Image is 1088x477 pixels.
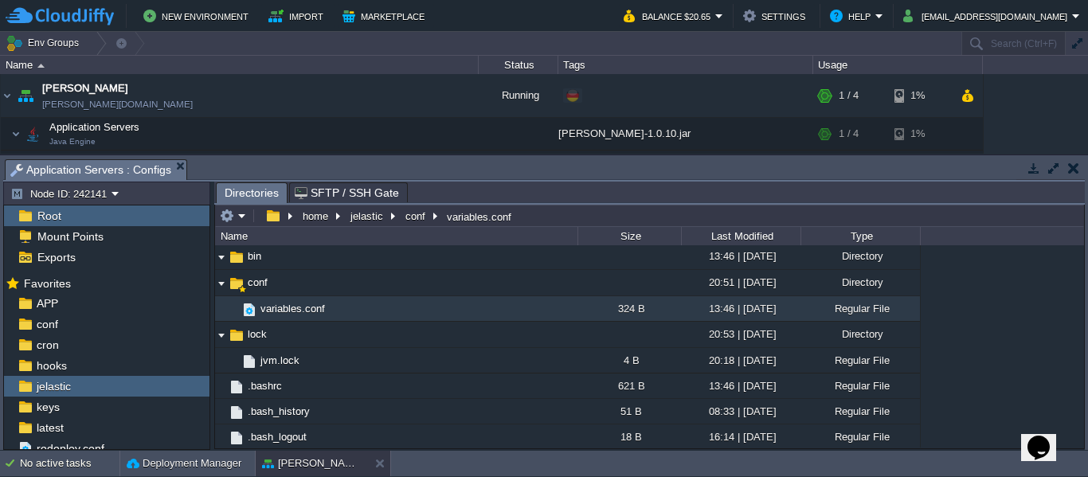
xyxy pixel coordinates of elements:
[579,227,681,245] div: Size
[42,96,193,112] a: [PERSON_NAME][DOMAIN_NAME]
[814,56,982,74] div: Usage
[258,354,302,367] a: jvm.lock
[21,276,73,291] span: Favorites
[33,317,61,331] a: conf
[215,323,228,347] img: AMDAwAAAACH5BAEAAAAALAAAAAABAAEAAAICRAEAOw==
[1021,413,1072,461] iframe: chat widget
[228,296,241,321] img: AMDAwAAAACH5BAEAAAAALAAAAAABAAEAAAICRAEAOw==
[33,441,107,455] span: redeploy.conf
[681,424,800,449] div: 16:14 | [DATE]
[48,120,142,134] span: Application Servers
[268,6,328,25] button: Import
[228,326,245,344] img: AMDAwAAAACH5BAEAAAAALAAAAAABAAEAAAICRAEAOw==
[245,379,284,393] a: .bashrc
[681,296,800,321] div: 13:46 | [DATE]
[33,296,61,311] span: APP
[577,424,681,449] div: 18 B
[143,6,253,25] button: New Environment
[683,227,800,245] div: Last Modified
[245,405,312,418] a: .bash_history
[225,183,279,203] span: Directories
[228,348,241,373] img: AMDAwAAAACH5BAEAAAAALAAAAAABAAEAAAICRAEAOw==
[217,227,577,245] div: Name
[800,424,920,449] div: Regular File
[33,379,73,393] a: jelastic
[681,244,800,268] div: 13:46 | [DATE]
[228,404,245,421] img: AMDAwAAAACH5BAEAAAAALAAAAAABAAEAAAICRAEAOw==
[558,118,813,150] div: [PERSON_NAME]-1.0.10.jar
[34,229,106,244] a: Mount Points
[839,74,859,117] div: 1 / 4
[577,348,681,373] div: 4 B
[479,74,558,117] div: Running
[577,373,681,398] div: 621 B
[681,270,800,295] div: 20:51 | [DATE]
[830,6,875,25] button: Help
[228,248,245,266] img: AMDAwAAAACH5BAEAAAAALAAAAAABAAEAAAICRAEAOw==
[894,118,946,150] div: 1%
[228,429,245,447] img: AMDAwAAAACH5BAEAAAAALAAAAAABAAEAAAICRAEAOw==
[342,6,429,25] button: Marketplace
[33,420,66,435] span: latest
[800,322,920,346] div: Directory
[33,151,43,175] img: AMDAwAAAACH5BAEAAAAALAAAAAABAAEAAAICRAEAOw==
[295,183,399,202] span: SFTP / SSH Gate
[127,455,241,471] button: Deployment Manager
[245,276,270,288] a: conf
[245,276,270,289] span: conf
[800,399,920,424] div: Regular File
[215,271,228,295] img: AMDAwAAAACH5BAEAAAAALAAAAAABAAEAAAICRAEAOw==
[21,277,73,290] a: Favorites
[215,373,228,398] img: AMDAwAAAACH5BAEAAAAALAAAAAABAAEAAAICRAEAOw==
[49,137,96,147] span: Java Engine
[228,275,245,292] img: AMDAwAAAACH5BAEAAAAALAAAAAABAAEAAAICRAEAOw==
[42,80,128,96] a: [PERSON_NAME]
[903,6,1072,25] button: [EMAIL_ADDRESS][DOMAIN_NAME]
[34,250,78,264] a: Exports
[6,32,84,54] button: Env Groups
[33,358,69,373] a: hooks
[37,64,45,68] img: AMDAwAAAACH5BAEAAAAALAAAAAABAAEAAAICRAEAOw==
[681,399,800,424] div: 08:33 | [DATE]
[800,244,920,268] div: Directory
[262,455,362,471] button: [PERSON_NAME]
[215,205,1084,227] input: Click to enter the path
[6,6,114,26] img: CloudJiffy
[1,74,14,117] img: AMDAwAAAACH5BAEAAAAALAAAAAABAAEAAAICRAEAOw==
[11,118,21,150] img: AMDAwAAAACH5BAEAAAAALAAAAAABAAEAAAICRAEAOw==
[228,378,245,396] img: AMDAwAAAACH5BAEAAAAALAAAAAABAAEAAAICRAEAOw==
[245,430,309,444] a: .bash_logout
[479,56,558,74] div: Status
[10,160,171,180] span: Application Servers : Configs
[241,301,258,319] img: AMDAwAAAACH5BAEAAAAALAAAAAABAAEAAAICRAEAOw==
[559,56,812,74] div: Tags
[20,451,119,476] div: No active tasks
[300,209,332,223] button: home
[348,209,387,223] button: jelastic
[403,209,429,223] button: conf
[34,209,64,223] a: Root
[33,400,62,414] a: keys
[241,353,258,370] img: AMDAwAAAACH5BAEAAAAALAAAAAABAAEAAAICRAEAOw==
[215,424,228,449] img: AMDAwAAAACH5BAEAAAAALAAAAAABAAEAAAICRAEAOw==
[577,399,681,424] div: 51 B
[2,56,478,74] div: Name
[800,270,920,295] div: Directory
[245,249,264,263] a: bin
[681,322,800,346] div: 20:53 | [DATE]
[215,244,228,269] img: AMDAwAAAACH5BAEAAAAALAAAAAABAAEAAAICRAEAOw==
[800,373,920,398] div: Regular File
[894,151,946,175] div: 1%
